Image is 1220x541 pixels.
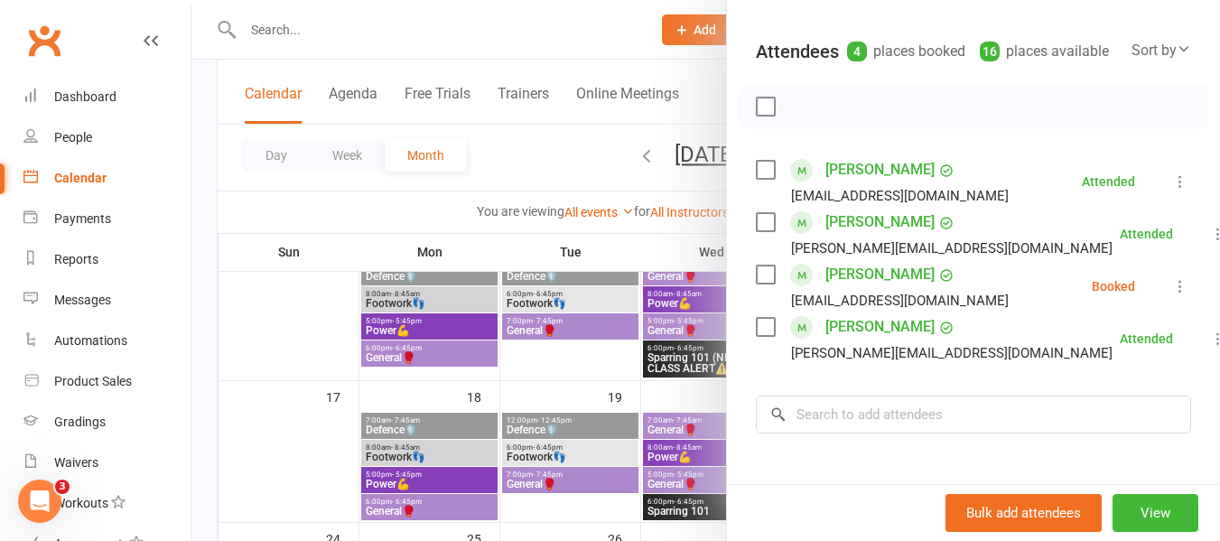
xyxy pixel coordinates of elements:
[1092,280,1135,293] div: Booked
[945,494,1102,532] button: Bulk add attendees
[54,455,98,470] div: Waivers
[22,18,67,63] a: Clubworx
[23,199,191,239] a: Payments
[847,39,965,64] div: places booked
[54,415,106,429] div: Gradings
[54,171,107,185] div: Calendar
[54,130,92,145] div: People
[23,280,191,321] a: Messages
[54,333,127,348] div: Automations
[23,402,191,443] a: Gradings
[23,443,191,483] a: Waivers
[1120,332,1173,345] div: Attended
[1132,39,1191,62] div: Sort by
[55,480,70,494] span: 3
[825,312,935,341] a: [PERSON_NAME]
[756,39,839,64] div: Attendees
[54,293,111,307] div: Messages
[54,496,108,510] div: Workouts
[825,155,935,184] a: [PERSON_NAME]
[1120,228,1173,240] div: Attended
[54,89,116,104] div: Dashboard
[980,39,1109,64] div: places available
[23,77,191,117] a: Dashboard
[825,208,935,237] a: [PERSON_NAME]
[791,184,1009,208] div: [EMAIL_ADDRESS][DOMAIN_NAME]
[980,42,1000,61] div: 16
[825,260,935,289] a: [PERSON_NAME]
[791,341,1113,365] div: [PERSON_NAME][EMAIL_ADDRESS][DOMAIN_NAME]
[23,117,191,158] a: People
[23,321,191,361] a: Automations
[791,237,1113,260] div: [PERSON_NAME][EMAIL_ADDRESS][DOMAIN_NAME]
[54,211,111,226] div: Payments
[847,42,867,61] div: 4
[23,361,191,402] a: Product Sales
[54,374,132,388] div: Product Sales
[756,396,1191,434] input: Search to add attendees
[23,158,191,199] a: Calendar
[756,482,804,508] div: Notes
[23,239,191,280] a: Reports
[1113,494,1198,532] button: View
[791,289,1009,312] div: [EMAIL_ADDRESS][DOMAIN_NAME]
[23,483,191,524] a: Workouts
[1082,175,1135,188] div: Attended
[18,480,61,523] iframe: Intercom live chat
[54,252,98,266] div: Reports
